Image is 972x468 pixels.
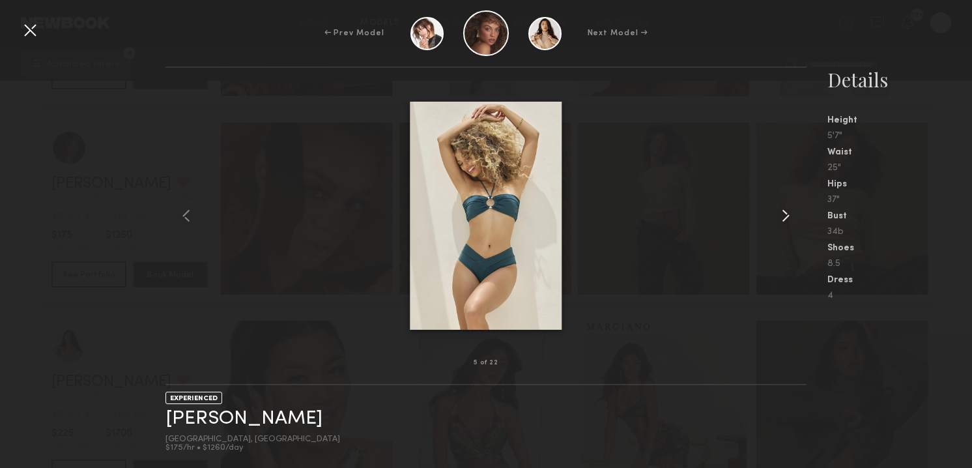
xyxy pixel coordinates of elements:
div: 5 of 22 [474,360,498,366]
div: Shoes [827,244,972,253]
div: Height [827,116,972,125]
div: 37" [827,196,972,205]
a: [PERSON_NAME] [165,409,322,429]
div: Next Model → [588,27,648,39]
div: $175/hr • $1260/day [165,444,340,452]
div: Bust [827,212,972,221]
div: 25" [827,164,972,173]
div: 4 [827,291,972,300]
div: 8.5 [827,259,972,269]
div: Hips [827,180,972,189]
div: ← Prev Model [324,27,384,39]
div: [GEOGRAPHIC_DATA], [GEOGRAPHIC_DATA] [165,435,340,444]
div: Details [827,66,972,93]
div: Waist [827,148,972,157]
div: 5'7" [827,132,972,141]
div: EXPERIENCED [165,392,222,404]
div: 34b [827,227,972,237]
div: Dress [827,276,972,285]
